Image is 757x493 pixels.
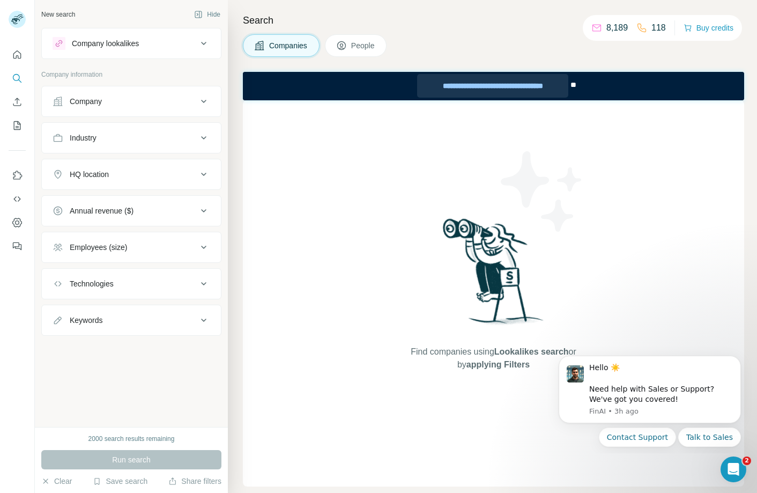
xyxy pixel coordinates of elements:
[9,116,26,135] button: My lists
[42,161,221,187] button: HQ location
[42,198,221,224] button: Annual revenue ($)
[41,70,221,79] p: Company information
[684,20,733,35] button: Buy credits
[9,213,26,232] button: Dashboard
[42,89,221,114] button: Company
[41,10,75,19] div: New search
[543,346,757,453] iframe: Intercom notifications message
[651,21,666,34] p: 118
[168,476,221,487] button: Share filters
[70,96,102,107] div: Company
[9,166,26,185] button: Use Surfe on LinkedIn
[407,345,579,371] span: Find companies using or by
[269,40,308,51] span: Companies
[243,13,744,28] h4: Search
[70,315,102,326] div: Keywords
[42,125,221,151] button: Industry
[42,31,221,56] button: Company lookalikes
[743,457,751,465] span: 2
[42,307,221,333] button: Keywords
[70,169,109,180] div: HQ location
[70,205,133,216] div: Annual revenue ($)
[494,143,590,240] img: Surfe Illustration - Stars
[70,242,127,253] div: Employees (size)
[438,216,550,335] img: Surfe Illustration - Woman searching with binoculars
[42,234,221,260] button: Employees (size)
[466,360,530,369] span: applying Filters
[9,237,26,256] button: Feedback
[243,72,744,100] iframe: Banner
[721,457,746,482] iframe: Intercom live chat
[9,92,26,112] button: Enrich CSV
[9,69,26,88] button: Search
[41,476,72,487] button: Clear
[70,278,114,289] div: Technologies
[351,40,376,51] span: People
[187,6,228,23] button: Hide
[70,133,97,143] div: Industry
[606,21,628,34] p: 8,189
[494,347,569,356] span: Lookalikes search
[72,38,139,49] div: Company lookalikes
[88,434,175,444] div: 2000 search results remaining
[9,189,26,209] button: Use Surfe API
[42,271,221,297] button: Technologies
[9,45,26,64] button: Quick start
[93,476,147,487] button: Save search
